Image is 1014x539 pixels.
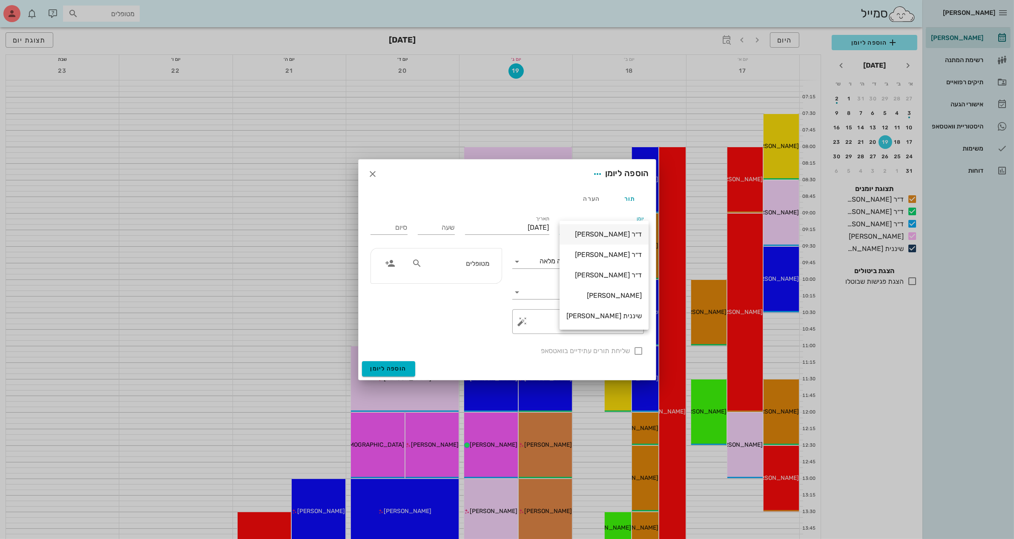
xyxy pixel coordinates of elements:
[566,230,642,238] div: ד״ר [PERSON_NAME]
[572,188,611,209] div: הערה
[611,188,649,209] div: תור
[566,312,642,320] div: שיננית [PERSON_NAME]
[566,251,642,259] div: ד״ר [PERSON_NAME]
[590,166,649,182] div: הוספה ליומן
[566,271,642,279] div: ד״ר [PERSON_NAME]
[512,255,644,268] div: סוג פגישהנתוח שתי לסתות בהרדמה מלאה
[512,285,644,299] div: סטטוסתור נקבע
[536,216,549,222] label: תאריך
[540,257,630,265] span: נתוח שתי לסתות בהרדמה מלאה
[637,216,644,222] label: יומן
[371,365,407,372] span: הוספה ליומן
[560,221,644,234] div: יומן
[566,291,642,299] div: [PERSON_NAME]
[362,361,415,376] button: הוספה ליומן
